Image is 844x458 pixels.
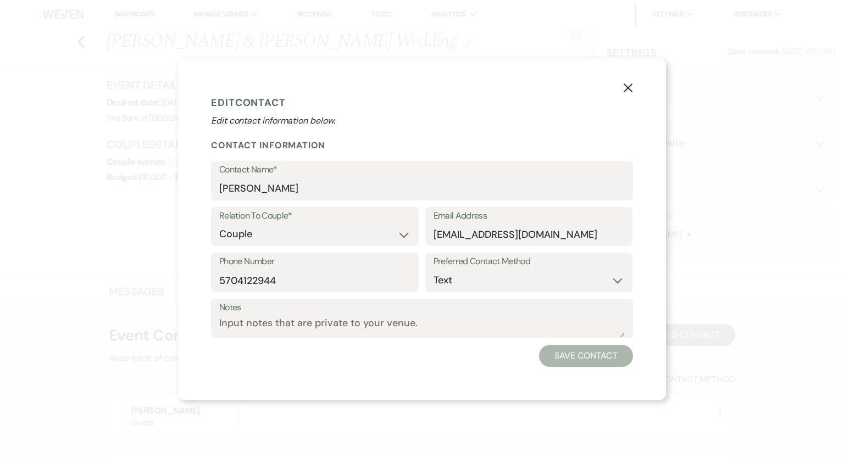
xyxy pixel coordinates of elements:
label: Preferred Contact Method [434,254,625,270]
label: Contact Name* [219,162,625,178]
h1: Edit Contact [211,94,633,111]
h2: Contact Information [211,139,633,151]
button: Save Contact [539,345,633,367]
input: First and Last Name [219,178,625,199]
label: Phone Number [219,254,410,270]
p: Edit contact information below. [211,114,633,127]
label: Email Address [434,208,625,224]
label: Relation To Couple* [219,208,410,224]
label: Notes [219,300,625,316]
